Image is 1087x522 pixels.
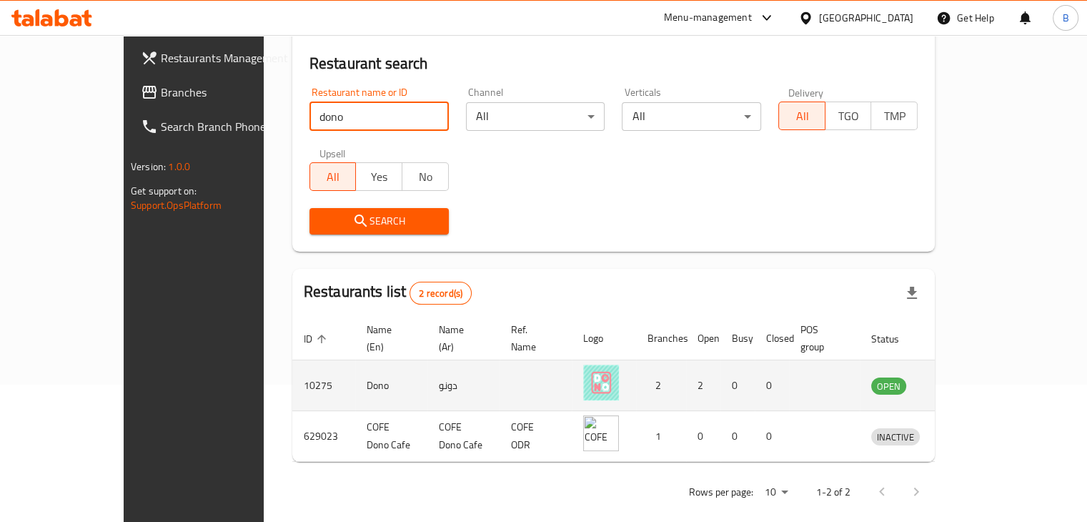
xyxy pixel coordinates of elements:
td: 1 [636,411,686,462]
span: 2 record(s) [410,287,471,300]
a: Restaurants Management [129,41,305,75]
h2: Restaurant search [309,53,918,74]
td: 629023 [292,411,355,462]
span: All [316,167,351,187]
div: Total records count [410,282,472,305]
td: 0 [755,360,789,411]
td: COFE ODR [500,411,572,462]
td: Dono [355,360,427,411]
th: Branches [636,317,686,360]
td: COFE Dono Cafe [427,411,500,462]
label: Delivery [788,87,824,97]
span: TGO [831,106,866,127]
td: 10275 [292,360,355,411]
button: TMP [870,102,918,130]
span: POS group [800,321,843,355]
th: Logo [572,317,636,360]
td: 2 [636,360,686,411]
button: TGO [825,102,872,130]
button: No [402,162,449,191]
span: Name (En) [367,321,410,355]
div: Menu-management [664,9,752,26]
span: Search Branch Phone [161,118,294,135]
span: ID [304,330,331,348]
a: Support.OpsPlatform [131,196,222,215]
div: All [622,102,761,131]
th: Busy [720,317,755,360]
td: COFE Dono Cafe [355,411,427,462]
img: Dono [583,365,619,400]
div: INACTIVE [871,428,920,445]
span: Restaurants Management [161,49,294,67]
button: Yes [355,162,402,191]
td: 0 [686,411,720,462]
span: B [1062,10,1068,26]
button: All [309,162,357,191]
a: Search Branch Phone [129,109,305,144]
span: 1.0.0 [168,157,190,176]
span: INACTIVE [871,429,920,445]
td: 0 [755,411,789,462]
div: Rows per page: [759,482,793,503]
div: Export file [895,276,929,310]
button: All [778,102,825,130]
span: No [408,167,443,187]
th: Closed [755,317,789,360]
td: 2 [686,360,720,411]
div: All [466,102,605,131]
td: 0 [720,360,755,411]
p: 1-2 of 2 [816,483,850,501]
button: Search [309,208,449,235]
table: enhanced table [292,317,986,462]
span: Get support on: [131,182,197,200]
input: Search for restaurant name or ID.. [309,102,449,131]
span: Ref. Name [511,321,555,355]
span: TMP [877,106,912,127]
div: [GEOGRAPHIC_DATA] [819,10,913,26]
th: Open [686,317,720,360]
div: OPEN [871,378,906,395]
td: دونو [427,360,500,411]
h2: Restaurants list [304,281,472,305]
span: Status [871,330,918,348]
span: OPEN [871,378,906,395]
span: Branches [161,84,294,101]
span: Version: [131,157,166,176]
label: Upsell [319,148,346,158]
p: Rows per page: [689,483,753,501]
img: COFE Dono Cafe [583,415,619,451]
span: Yes [362,167,397,187]
span: Search [321,212,437,230]
a: Branches [129,75,305,109]
span: Name (Ar) [439,321,482,355]
td: 0 [720,411,755,462]
span: All [785,106,820,127]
